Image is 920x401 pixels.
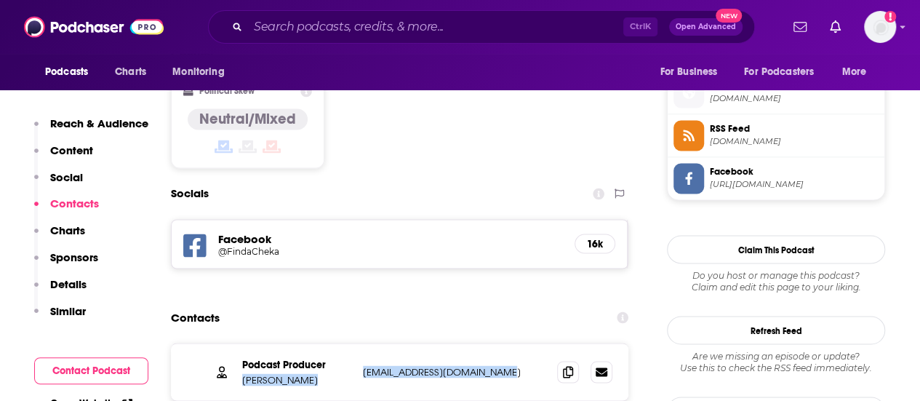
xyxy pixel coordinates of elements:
[35,58,107,86] button: open menu
[667,350,885,373] div: Are we missing an episode or update? Use this to check the RSS feed immediately.
[50,277,87,291] p: Details
[199,110,296,128] h4: Neutral/Mixed
[34,357,148,384] button: Contact Podcast
[673,163,879,194] a: Facebook[URL][DOMAIN_NAME]
[115,62,146,82] span: Charts
[105,58,155,86] a: Charts
[649,58,735,86] button: open menu
[34,116,148,143] button: Reach & Audience
[864,11,896,43] span: Logged in as mdekoning
[24,13,164,41] img: Podchaser - Follow, Share and Rate Podcasts
[710,136,879,147] span: omnycontent.com
[716,9,742,23] span: New
[34,304,86,331] button: Similar
[199,86,255,96] h2: Political Skew
[242,373,351,386] p: [PERSON_NAME]
[50,170,83,184] p: Social
[34,223,85,250] button: Charts
[842,62,867,82] span: More
[171,303,220,331] h2: Contacts
[50,223,85,237] p: Charts
[218,245,451,256] h5: @FindaCheka
[735,58,835,86] button: open menu
[832,58,885,86] button: open menu
[744,62,814,82] span: For Podcasters
[667,235,885,263] button: Claim This Podcast
[673,77,879,108] a: Official Website[DOMAIN_NAME]
[710,165,879,178] span: Facebook
[673,120,879,151] a: RSS Feed[DOMAIN_NAME]
[884,11,896,23] svg: Add a profile image
[623,17,657,36] span: Ctrl K
[248,15,623,39] input: Search podcasts, credits, & more...
[218,245,563,256] a: @FindaCheka
[669,18,743,36] button: Open AdvancedNew
[50,250,98,264] p: Sponsors
[50,196,99,210] p: Contacts
[34,277,87,304] button: Details
[660,62,717,82] span: For Business
[50,304,86,318] p: Similar
[208,10,755,44] div: Search podcasts, credits, & more...
[50,143,93,157] p: Content
[50,116,148,130] p: Reach & Audience
[363,365,545,378] p: [EMAIL_ADDRESS][DOMAIN_NAME]
[45,62,88,82] span: Podcasts
[162,58,243,86] button: open menu
[34,143,93,170] button: Content
[864,11,896,43] img: User Profile
[864,11,896,43] button: Show profile menu
[710,122,879,135] span: RSS Feed
[667,316,885,344] button: Refresh Feed
[710,93,879,104] span: iheart.com
[172,62,224,82] span: Monitoring
[676,23,736,31] span: Open Advanced
[788,15,812,39] a: Show notifications dropdown
[710,179,879,190] span: https://www.facebook.com/FindaCheka
[34,170,83,197] button: Social
[171,180,209,207] h2: Socials
[667,269,885,293] div: Claim and edit this page to your liking.
[587,237,603,250] h5: 16k
[218,231,563,245] h5: Facebook
[242,358,351,370] p: Podcast Producer
[34,196,99,223] button: Contacts
[667,269,885,281] span: Do you host or manage this podcast?
[824,15,847,39] a: Show notifications dropdown
[34,250,98,277] button: Sponsors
